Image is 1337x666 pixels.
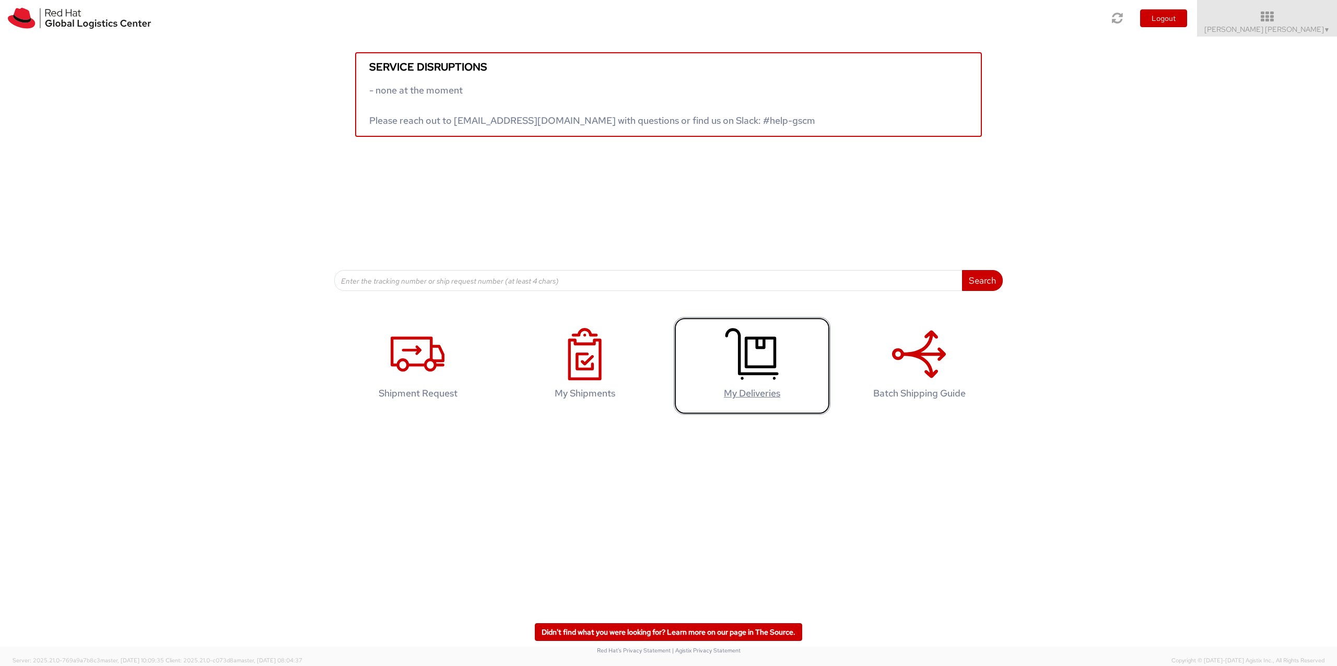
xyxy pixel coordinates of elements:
[369,84,815,126] span: - none at the moment Please reach out to [EMAIL_ADDRESS][DOMAIN_NAME] with questions or find us o...
[339,317,496,415] a: Shipment Request
[1140,9,1187,27] button: Logout
[8,8,151,29] img: rh-logistics-00dfa346123c4ec078e1.svg
[672,647,741,654] a: | Agistix Privacy Statement
[237,657,302,664] span: master, [DATE] 08:04:37
[841,317,998,415] a: Batch Shipping Guide
[100,657,164,664] span: master, [DATE] 10:09:35
[166,657,302,664] span: Client: 2025.21.0-c073d8a
[685,388,819,399] h4: My Deliveries
[334,270,963,291] input: Enter the tracking number or ship request number (at least 4 chars)
[1204,25,1330,34] span: [PERSON_NAME] [PERSON_NAME]
[1324,26,1330,34] span: ▼
[507,317,663,415] a: My Shipments
[350,388,485,399] h4: Shipment Request
[852,388,987,399] h4: Batch Shipping Guide
[962,270,1003,291] button: Search
[13,657,164,664] span: Server: 2025.21.0-769a9a7b8c3
[355,52,982,137] a: Service disruptions - none at the moment Please reach out to [EMAIL_ADDRESS][DOMAIN_NAME] with qu...
[369,61,968,73] h5: Service disruptions
[597,647,671,654] a: Red Hat's Privacy Statement
[1171,657,1324,665] span: Copyright © [DATE]-[DATE] Agistix Inc., All Rights Reserved
[535,623,802,641] a: Didn't find what you were looking for? Learn more on our page in The Source.
[674,317,830,415] a: My Deliveries
[518,388,652,399] h4: My Shipments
